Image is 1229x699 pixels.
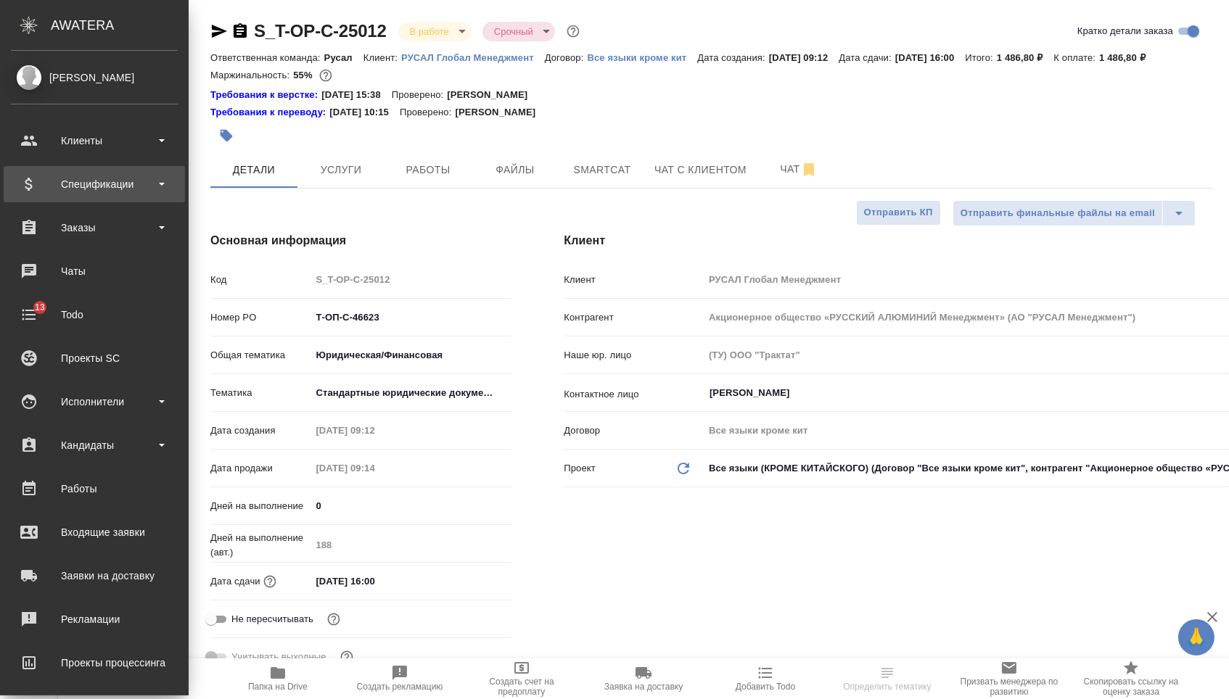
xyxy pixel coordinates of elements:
[4,253,185,289] a: Чаты
[293,70,316,80] p: 55%
[321,88,392,102] p: [DATE] 15:38
[210,70,293,80] p: Маржинальность:
[4,601,185,637] a: Рекламации
[339,658,461,699] button: Создать рекламацию
[961,205,1155,222] span: Отправить финальные файлы на email
[1178,619,1214,655] button: 🙏
[604,682,683,692] span: Заявка на доставку
[11,260,178,282] div: Чаты
[329,105,400,120] p: [DATE] 10:15
[736,682,795,692] span: Добавить Todo
[357,682,443,692] span: Создать рекламацию
[311,420,437,441] input: Пустое поле
[1184,622,1209,653] span: 🙏
[953,200,1163,226] button: Отправить финальные файлы на email
[392,88,448,102] p: Проверено:
[4,340,185,376] a: Проекты SC
[210,120,242,152] button: Добавить тэг
[11,173,178,195] div: Спецификации
[11,217,178,239] div: Заказы
[324,52,363,63] p: Русал
[948,658,1070,699] button: Призвать менеджера по развитию
[311,495,511,516] input: ✎ Введи что-нибудь
[311,269,511,290] input: Пустое поле
[11,130,178,152] div: Клиенты
[210,232,506,249] h4: Основная информация
[26,300,54,315] span: 13
[1077,24,1173,38] span: Кратко детали заказа
[564,232,1213,249] h4: Клиент
[210,310,311,325] p: Номер PO
[455,105,546,120] p: [PERSON_NAME]
[406,25,453,38] button: В работе
[564,273,704,287] p: Клиент
[254,21,387,41] a: S_T-OP-C-25012
[11,608,178,630] div: Рекламации
[1079,677,1183,697] span: Скопировать ссылку на оценку заказа
[4,471,185,507] a: Работы
[587,51,697,63] a: Все языки кроме кит
[545,52,588,63] p: Договор:
[363,52,401,63] p: Клиент:
[11,521,178,543] div: Входящие заявки
[311,571,437,592] input: ✎ Введи что-нибудь
[564,423,704,438] p: Договор
[210,52,324,63] p: Ответственная команда:
[704,658,826,699] button: Добавить Todo
[826,658,948,699] button: Определить тематику
[4,297,185,333] a: 13Todo
[210,88,321,102] div: Нажми, чтобы открыть папку с инструкцией
[324,610,343,629] button: Включи, если не хочешь, чтобы указанная дата сдачи изменилась после переставления заказа в 'Подтв...
[11,391,178,413] div: Исполнители
[210,88,321,102] a: Требования к верстке:
[997,52,1054,63] p: 1 486,80 ₽
[210,499,311,513] p: Дней на выполнение
[587,52,697,63] p: Все языки кроме кит
[447,88,538,102] p: [PERSON_NAME]
[843,682,931,692] span: Определить тематику
[210,22,228,40] button: Скопировать ссылку для ЯМессенджера
[11,565,178,587] div: Заявки на доставку
[210,531,311,560] p: Дней на выполнение (авт.)
[217,658,339,699] button: Папка на Drive
[11,347,178,369] div: Проекты SC
[401,52,545,63] p: РУСАЛ Глобал Менеджмент
[567,161,637,179] span: Smartcat
[219,161,289,179] span: Детали
[839,52,895,63] p: Дата сдачи:
[316,66,335,85] button: 559.50 RUB;
[564,461,596,476] p: Проект
[11,478,178,500] div: Работы
[311,381,511,405] div: Стандартные юридические документы, договоры, уставы
[210,423,311,438] p: Дата создания
[210,386,311,400] p: Тематика
[953,200,1196,226] div: split button
[400,105,456,120] p: Проверено:
[769,52,839,63] p: [DATE] 09:12
[210,574,260,589] p: Дата сдачи
[965,52,996,63] p: Итого:
[800,161,818,178] svg: Отписаться
[564,310,704,325] p: Контрагент
[11,304,178,326] div: Todo
[461,658,583,699] button: Создать счет на предоплату
[311,307,511,328] input: ✎ Введи что-нибудь
[398,22,471,41] div: В работе
[210,461,311,476] p: Дата продажи
[231,650,326,664] span: Учитывать выходные
[231,612,313,626] span: Не пересчитывать
[231,22,249,40] button: Скопировать ссылку
[260,572,279,591] button: Если добавить услуги и заполнить их объемом, то дата рассчитается автоматически
[248,682,308,692] span: Папка на Drive
[1053,52,1099,63] p: К оплате:
[311,458,437,479] input: Пустое поле
[51,11,189,40] div: AWATERA
[210,105,329,120] a: Требования к переводу:
[337,648,356,666] button: Выбери, если сб и вс нужно считать рабочими днями для выполнения заказа.
[764,160,834,178] span: Чат
[856,200,941,226] button: Отправить КП
[4,645,185,681] a: Проекты процессинга
[11,652,178,674] div: Проекты процессинга
[469,677,574,697] span: Создать счет на предоплату
[895,52,966,63] p: [DATE] 16:00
